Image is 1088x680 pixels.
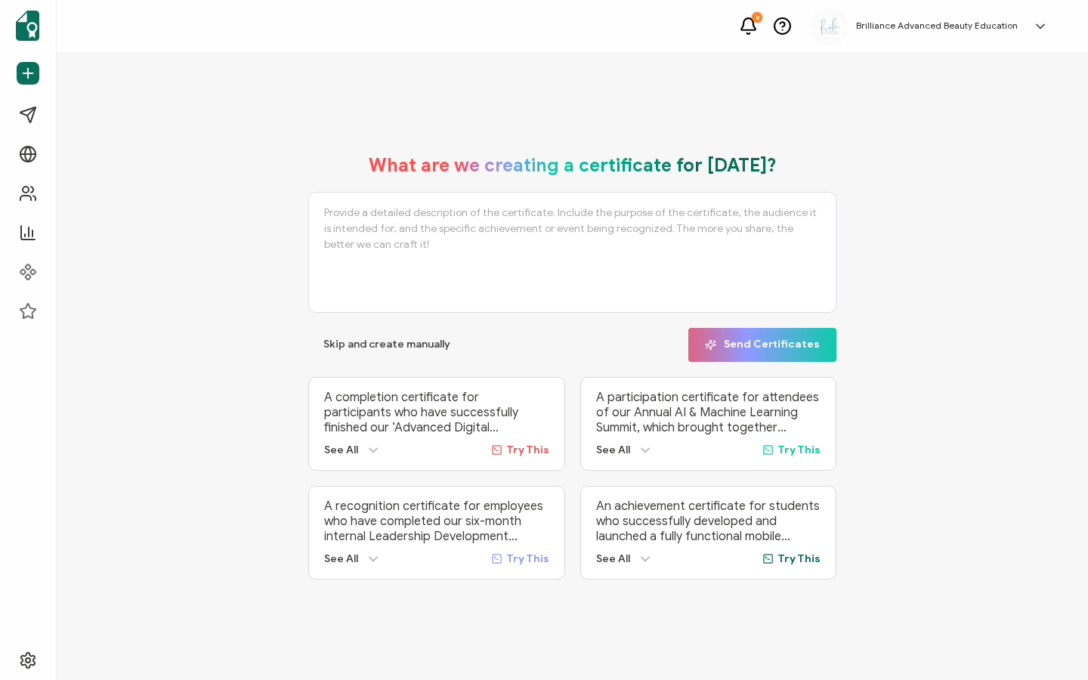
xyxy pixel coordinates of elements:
[596,444,630,456] span: See All
[323,339,450,350] span: Skip and create manually
[324,444,358,456] span: See All
[324,552,358,565] span: See All
[324,390,549,435] p: A completion certificate for participants who have successfully finished our ‘Advanced Digital Ma...
[506,552,549,565] span: Try This
[752,12,762,23] div: 8
[856,20,1018,31] h5: Brilliance Advanced Beauty Education
[818,17,841,36] img: a2bf8c6c-3aba-43b4-8354-ecfc29676cf6.jpg
[777,552,821,565] span: Try This
[688,328,836,362] button: Send Certificates
[596,552,630,565] span: See All
[596,390,821,435] p: A participation certificate for attendees of our Annual AI & Machine Learning Summit, which broug...
[596,499,821,544] p: An achievement certificate for students who successfully developed and launched a fully functiona...
[777,444,821,456] span: Try This
[308,328,465,362] button: Skip and create manually
[369,154,777,177] h1: What are we creating a certificate for [DATE]?
[705,339,820,351] span: Send Certificates
[324,499,549,544] p: A recognition certificate for employees who have completed our six-month internal Leadership Deve...
[506,444,549,456] span: Try This
[16,11,39,41] img: sertifier-logomark-colored.svg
